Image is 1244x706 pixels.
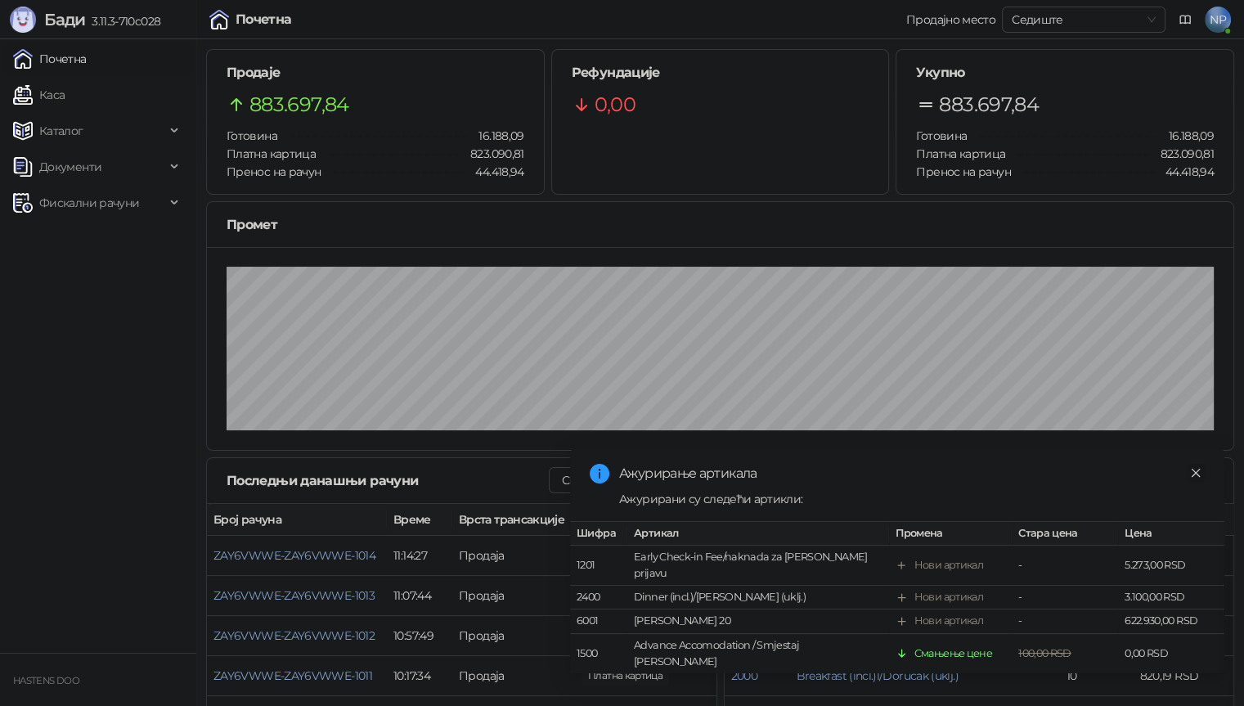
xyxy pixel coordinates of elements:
th: Број рачуна [207,504,387,536]
td: - [1012,587,1118,610]
th: Стара цена [1012,522,1118,546]
span: Платна картица [227,146,316,161]
span: Пренос на рачун [916,164,1010,179]
div: Почетна [236,13,292,26]
td: Продаја [452,656,575,696]
div: Последњи данашњи рачуни [227,470,549,491]
h5: Рефундације [572,63,869,83]
div: Продајно место [906,14,995,25]
h5: Укупно [916,63,1214,83]
a: Close [1187,464,1205,482]
span: Бади [44,10,85,29]
span: 16.188,09 [467,127,523,145]
div: Ажурирани су следећи артикли: [619,490,1205,508]
h5: Продаје [227,63,524,83]
span: NP [1205,7,1231,33]
th: Време [387,504,452,536]
td: Advance Accomodation / Smjestaj [PERSON_NAME] [627,634,889,674]
div: Ажурирање артикала [619,464,1205,483]
span: Готовина [227,128,277,143]
span: 823.090,81 [1148,145,1214,163]
td: 1500 [570,634,627,674]
td: Early Check-in Fee/naknada za [PERSON_NAME] prijavu [627,546,889,586]
td: Продаја [452,576,575,616]
span: Платна картица [916,146,1005,161]
span: close [1190,467,1201,479]
td: Продаја [452,616,575,656]
div: Смањење цене [914,645,992,662]
td: 5.273,00 RSD [1118,546,1224,586]
span: Готовина [916,128,967,143]
td: 10:57:49 [387,616,452,656]
td: 11:14:27 [387,536,452,576]
td: 0,00 RSD [1118,634,1224,674]
button: ZAY6VWWE-ZAY6VWWE-1014 [213,548,375,563]
td: Dinner (incl.)/[PERSON_NAME] (uklj.) [627,587,889,610]
span: Фискални рачуни [39,187,139,219]
span: 44.418,94 [464,163,523,181]
div: Нови артикал [914,557,983,573]
th: Артикал [627,522,889,546]
td: - [1012,546,1118,586]
span: Седиште [1012,7,1156,32]
th: Врста трансакције [452,504,575,536]
button: Сви данашњи рачуни [549,467,696,493]
span: 3.11.3-710c028 [85,14,160,29]
th: Цена [1118,522,1224,546]
td: 10:17:34 [387,656,452,696]
td: Продаја [452,536,575,576]
span: Документи [39,151,101,183]
th: Шифра [570,522,627,546]
td: 2400 [570,587,627,610]
img: Logo [10,7,36,33]
td: 6001 [570,610,627,634]
small: HASTENS DOO [13,675,79,686]
td: 622.930,00 RSD [1118,610,1224,634]
td: - [1012,610,1118,634]
span: 44.418,94 [1154,163,1214,181]
span: info-circle [590,464,609,483]
td: [PERSON_NAME] 20 [627,610,889,634]
div: Нови артикал [914,590,983,606]
a: Каса [13,79,65,111]
div: Нови артикал [914,614,983,630]
a: Почетна [13,43,87,75]
span: Пренос на рачун [227,164,321,179]
span: 823.090,81 [459,145,524,163]
td: 11:07:44 [387,576,452,616]
span: 883.697,84 [249,89,349,120]
span: 883.697,84 [939,89,1039,120]
button: ZAY6VWWE-ZAY6VWWE-1011 [213,668,372,683]
th: Промена [889,522,1012,546]
a: Документација [1172,7,1198,33]
span: 16.188,09 [1157,127,1214,145]
td: 3.100,00 RSD [1118,587,1224,610]
td: 1201 [570,546,627,586]
button: ZAY6VWWE-ZAY6VWWE-1012 [213,628,375,643]
span: 0,00 [595,89,635,120]
div: Промет [227,214,1214,235]
span: Каталог [39,115,83,147]
span: 100,00 RSD [1018,647,1071,659]
button: ZAY6VWWE-ZAY6VWWE-1013 [213,588,375,603]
